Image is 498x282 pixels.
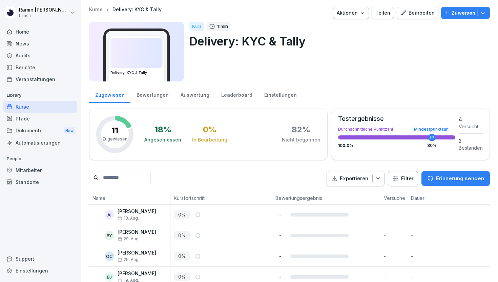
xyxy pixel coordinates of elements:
[282,136,320,143] div: Nicht begonnen
[3,125,77,137] div: Dokumente
[192,136,227,143] div: In Bearbeitung
[174,272,190,281] p: 0 %
[118,209,156,214] p: [PERSON_NAME]
[441,7,490,19] button: Zuweisen
[3,38,77,50] a: News
[333,7,369,19] button: Aktionen
[3,73,77,85] a: Veranstaltungen
[411,194,438,202] p: Dauer
[144,136,181,143] div: Abgeschlossen
[64,127,75,135] div: New
[375,9,390,17] div: Teilen
[384,232,408,239] p: -
[411,252,441,260] p: -
[275,274,285,280] p: -
[414,127,450,131] div: Mindestpunktzahl
[19,7,68,13] p: Ramin [PERSON_NAME]
[436,175,484,182] p: Erinnerung senden
[118,257,140,262] span: 29. Aug.
[89,86,130,103] a: Zugewiesen
[105,251,114,261] div: ÖC
[3,101,77,113] a: Kurse
[3,153,77,164] p: People
[118,250,156,256] p: [PERSON_NAME]
[459,137,483,144] div: 2
[3,50,77,61] a: Audits
[3,265,77,277] div: Einstellungen
[118,229,156,235] p: [PERSON_NAME]
[372,7,394,19] button: Teilen
[258,86,303,103] a: Einstellungen
[459,116,483,123] div: 4
[203,126,216,134] div: 0 %
[111,127,118,135] p: 11
[275,211,285,218] p: -
[338,127,455,131] div: Durchschnittliche Punktzahl
[337,9,365,17] div: Aktionen
[384,252,408,260] p: -
[174,231,190,240] p: 0 %
[3,176,77,188] a: Standorte
[388,171,418,186] button: Filter
[130,86,174,103] a: Bewertungen
[3,61,77,73] a: Berichte
[189,22,204,31] div: Kurs
[400,9,435,17] div: Bearbeiten
[338,144,455,148] div: 100.0 %
[459,144,483,151] div: Bestanden
[427,144,437,148] div: 80 %
[3,125,77,137] a: DokumenteNew
[105,210,114,220] div: AI
[154,126,171,134] div: 18 %
[92,194,167,202] p: Name
[392,175,414,182] div: Filter
[118,216,139,221] span: 18. Aug.
[3,90,77,101] p: Library
[451,9,475,17] p: Zuweisen
[340,175,368,183] p: Exportieren
[384,273,408,280] p: -
[105,231,114,240] div: BY
[174,252,190,260] p: 0 %
[384,194,404,202] p: Versuche
[411,232,441,239] p: -
[19,13,68,18] p: Lanch
[3,113,77,125] a: Pfade
[174,210,190,219] p: 0 %
[292,126,310,134] div: 82 %
[411,211,441,218] p: -
[174,86,215,103] a: Auswertung
[174,194,269,202] p: Kursfortschritt
[421,171,490,186] button: Erinnerung senden
[118,271,156,277] p: [PERSON_NAME]
[105,272,114,282] div: BJ
[107,7,108,13] p: /
[89,7,103,13] a: Kurse
[275,232,285,239] p: -
[102,136,127,142] p: Zugewiesen
[118,237,140,241] span: 29. Aug.
[3,137,77,149] div: Automatisierungen
[397,7,438,19] button: Bearbeiten
[189,33,484,50] p: Delivery: KYC & Tally
[275,194,377,202] p: Bewertungsergebnis
[215,86,258,103] a: Leaderboard
[217,23,228,30] p: 11 min
[112,7,162,13] a: Delivery: KYC & Tally
[3,26,77,38] a: Home
[3,253,77,265] div: Support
